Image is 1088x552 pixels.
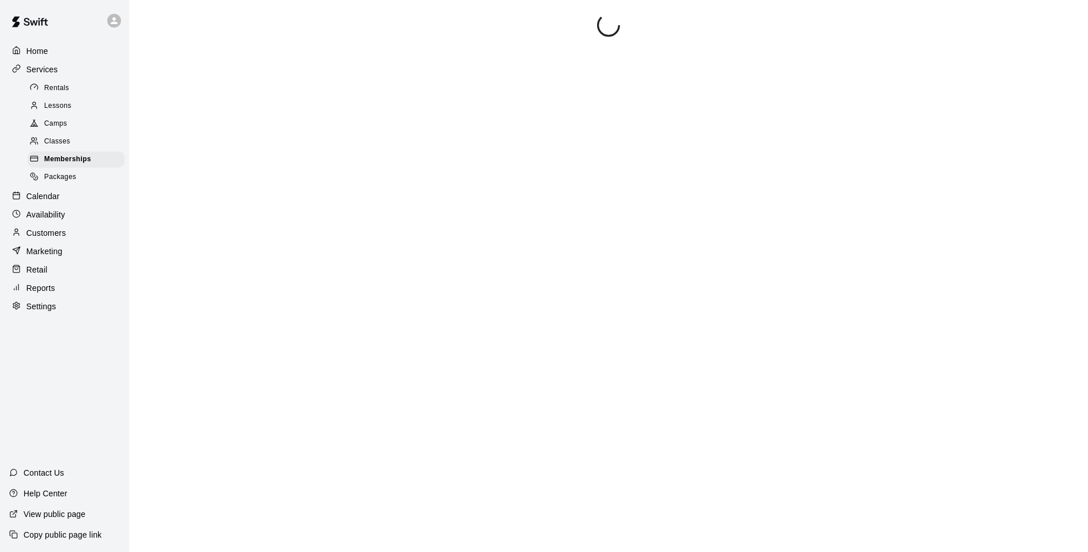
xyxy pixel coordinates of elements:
[24,467,64,479] p: Contact Us
[44,172,76,183] span: Packages
[9,224,120,242] a: Customers
[26,246,63,257] p: Marketing
[26,282,55,294] p: Reports
[26,191,60,202] p: Calendar
[44,100,72,112] span: Lessons
[44,118,67,130] span: Camps
[9,243,120,260] a: Marketing
[28,169,129,186] a: Packages
[44,136,70,147] span: Classes
[28,116,124,132] div: Camps
[9,42,120,60] a: Home
[28,115,129,133] a: Camps
[28,133,129,151] a: Classes
[28,98,124,114] div: Lessons
[28,151,124,168] div: Memberships
[26,264,48,275] p: Retail
[26,64,58,75] p: Services
[9,206,120,223] a: Availability
[28,134,124,150] div: Classes
[9,188,120,205] a: Calendar
[44,83,69,94] span: Rentals
[44,154,91,165] span: Memberships
[9,61,120,78] a: Services
[28,169,124,185] div: Packages
[9,279,120,297] a: Reports
[26,209,65,220] p: Availability
[26,301,56,312] p: Settings
[9,298,120,315] a: Settings
[28,151,129,169] a: Memberships
[9,261,120,278] a: Retail
[28,97,129,115] a: Lessons
[28,79,129,97] a: Rentals
[26,227,66,239] p: Customers
[26,45,48,57] p: Home
[24,488,67,499] p: Help Center
[24,529,102,541] p: Copy public page link
[28,80,124,96] div: Rentals
[24,508,85,520] p: View public page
